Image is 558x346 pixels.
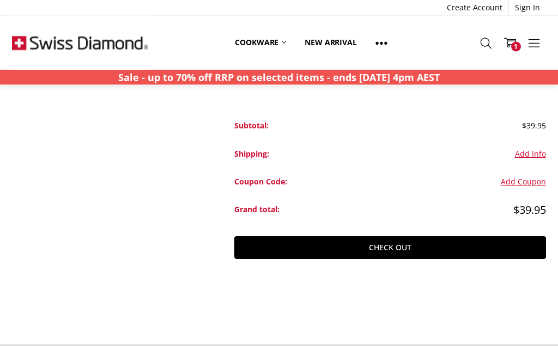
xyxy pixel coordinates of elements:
[513,203,546,218] span: $39.95
[12,16,148,70] img: Free Shipping On Every Order
[515,149,546,160] button: Add Info
[522,121,546,131] span: $39.95
[498,29,522,57] a: 1
[234,177,287,187] strong: Coupon Code:
[366,30,397,55] a: Show All
[410,271,546,293] iframe: PayPal-paypal
[295,30,366,54] a: New arrival
[234,205,280,215] strong: Grand total:
[234,121,269,131] strong: Subtotal:
[501,176,546,188] button: Add Coupon
[234,237,545,259] a: Check out
[511,42,521,52] span: 1
[234,149,269,159] strong: Shipping:
[226,30,295,54] a: Cookware
[118,71,440,84] strong: Sale - up to 70% off RRP on selected items - ends [DATE] 4pm AEST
